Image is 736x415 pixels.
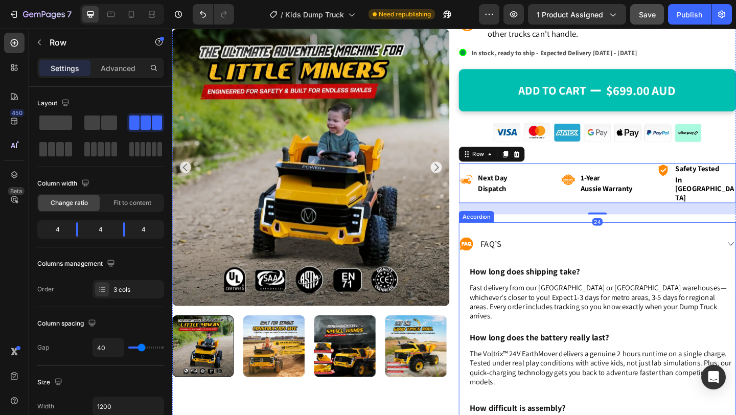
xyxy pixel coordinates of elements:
[67,8,72,20] p: 7
[113,198,151,207] span: Fit to content
[51,63,79,74] p: Settings
[348,100,578,126] img: gempages_492219557428069498-533e6312-bf5d-4e69-96fe-400c7339456e.webp
[457,206,468,214] div: 24
[677,9,702,20] div: Publish
[333,169,363,179] strong: dispatch
[10,109,25,117] div: 450
[323,329,613,342] h2: How long does the battery really last?
[281,145,293,157] button: Carousel Next Arrow
[86,222,115,237] div: 4
[37,257,117,271] div: Columns management
[335,227,358,241] p: FAQ’s
[4,4,76,25] button: 7
[528,4,626,25] button: 1 product assigned
[37,317,98,331] div: Column spacing
[113,285,162,294] div: 3 cols
[324,277,612,318] p: Fast delivery from our [GEOGRAPHIC_DATA] or [GEOGRAPHIC_DATA] warehouses—whichever's closer to yo...
[133,222,162,237] div: 4
[285,9,344,20] span: Kids Dump Truck
[93,338,124,357] input: Auto
[326,21,456,31] span: In stock, ready to ship - Expected Delivery
[312,44,613,90] button: Add to cart
[323,258,613,271] h2: How long does shipping take?
[39,222,68,237] div: 4
[444,169,501,179] p: aussie warranty
[325,132,341,141] div: Row
[537,9,603,20] span: 1 product assigned
[37,285,54,294] div: Order
[314,200,348,209] div: Accordion
[37,376,64,389] div: Size
[37,97,72,110] div: Layout
[37,177,91,191] div: Column width
[172,29,736,415] iframe: Design area
[457,21,506,31] span: [DATE] - [DATE]
[37,402,54,411] div: Width
[37,343,49,352] div: Gap
[471,59,548,75] div: $699.00 AUD
[444,157,501,167] p: 1-year
[377,60,450,74] div: Add to cart
[101,63,135,74] p: Advanced
[639,10,656,19] span: Save
[281,9,283,20] span: /
[324,349,612,389] p: The Voltrix™ 24V EarthMover delivers a genuine 2 hours runtime on a single charge. Tested under r...
[668,4,711,25] button: Publish
[193,4,234,25] div: Undo/Redo
[8,187,25,195] div: Beta
[51,198,88,207] span: Change ratio
[547,147,595,157] strong: safety tested
[701,365,726,389] div: Open Intercom Messenger
[333,157,364,168] strong: next day
[379,10,431,19] span: Need republishing
[50,36,136,49] p: Row
[547,159,611,189] strong: in [GEOGRAPHIC_DATA]
[630,4,664,25] button: Save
